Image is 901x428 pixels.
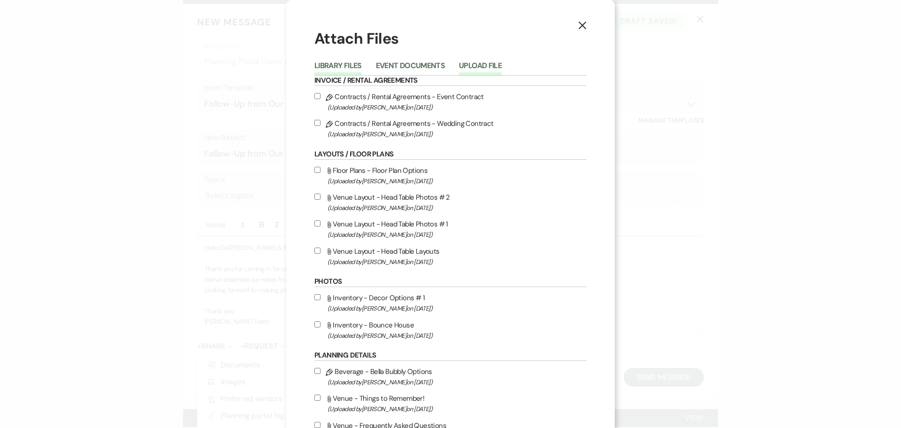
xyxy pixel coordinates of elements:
[314,395,321,401] input: Venue - Things to Remember!(Uploaded by[PERSON_NAME]on [DATE])
[314,28,587,49] h1: Attach Files
[314,62,362,75] button: Library Files
[328,257,587,267] span: (Uploaded by [PERSON_NAME] on [DATE] )
[314,294,321,300] input: Inventory - Decor Options # 1(Uploaded by[PERSON_NAME]on [DATE])
[314,245,587,267] label: Venue Layout - Head Table Layouts
[328,102,587,113] span: (Uploaded by [PERSON_NAME] on [DATE] )
[328,229,587,240] span: (Uploaded by [PERSON_NAME] on [DATE] )
[314,350,587,361] h6: Planning Details
[459,62,502,75] button: Upload File
[314,368,321,374] input: Beverage - Bella Bubbly Options(Uploaded by[PERSON_NAME]on [DATE])
[328,176,587,187] span: (Uploaded by [PERSON_NAME] on [DATE] )
[314,120,321,126] input: Contracts / Rental Agreements - Wedding Contract(Uploaded by[PERSON_NAME]on [DATE])
[314,277,587,287] h6: Photos
[314,76,587,86] h6: Invoice / Rental Agreements
[314,191,587,213] label: Venue Layout - Head Table Photos # 2
[314,194,321,200] input: Venue Layout - Head Table Photos # 2(Uploaded by[PERSON_NAME]on [DATE])
[328,129,587,140] span: (Uploaded by [PERSON_NAME] on [DATE] )
[328,330,587,341] span: (Uploaded by [PERSON_NAME] on [DATE] )
[314,91,587,113] label: Contracts / Rental Agreements - Event Contract
[328,404,587,414] span: (Uploaded by [PERSON_NAME] on [DATE] )
[328,303,587,314] span: (Uploaded by [PERSON_NAME] on [DATE] )
[328,202,587,213] span: (Uploaded by [PERSON_NAME] on [DATE] )
[314,164,587,187] label: Floor Plans - Floor Plan Options
[328,377,587,388] span: (Uploaded by [PERSON_NAME] on [DATE] )
[314,422,321,428] input: Venue - Frequently Asked Questions(Uploaded by[PERSON_NAME]on [DATE])
[314,167,321,173] input: Floor Plans - Floor Plan Options(Uploaded by[PERSON_NAME]on [DATE])
[314,248,321,254] input: Venue Layout - Head Table Layouts(Uploaded by[PERSON_NAME]on [DATE])
[314,292,587,314] label: Inventory - Decor Options # 1
[314,366,587,388] label: Beverage - Bella Bubbly Options
[314,218,587,240] label: Venue Layout - Head Table Photos # 1
[314,321,321,327] input: Inventory - Bounce House(Uploaded by[PERSON_NAME]on [DATE])
[314,319,587,341] label: Inventory - Bounce House
[314,149,587,160] h6: Layouts / Floor Plans
[376,62,445,75] button: Event Documents
[314,93,321,99] input: Contracts / Rental Agreements - Event Contract(Uploaded by[PERSON_NAME]on [DATE])
[314,220,321,226] input: Venue Layout - Head Table Photos # 1(Uploaded by[PERSON_NAME]on [DATE])
[314,392,587,414] label: Venue - Things to Remember!
[314,117,587,140] label: Contracts / Rental Agreements - Wedding Contract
